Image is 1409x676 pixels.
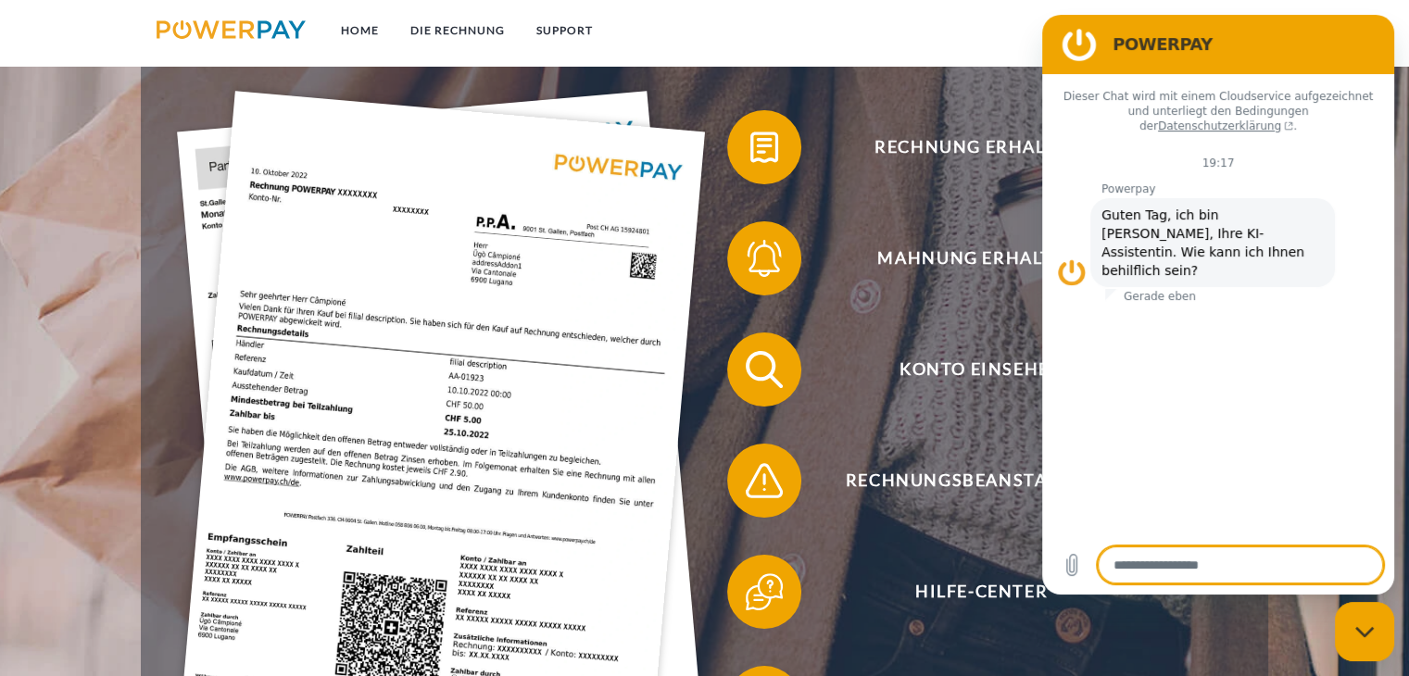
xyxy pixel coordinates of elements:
a: agb [1157,14,1214,47]
iframe: Schaltfläche zum Öffnen des Messaging-Fensters; Konversation läuft [1335,602,1394,661]
span: Hilfe-Center [754,555,1208,629]
span: Rechnung erhalten? [754,110,1208,184]
img: qb_bell.svg [741,235,787,282]
span: Rechnungsbeanstandung [754,444,1208,518]
button: Rechnung erhalten? [727,110,1209,184]
button: Rechnungsbeanstandung [727,444,1209,518]
img: qb_warning.svg [741,457,787,504]
img: logo-powerpay.svg [157,20,306,39]
iframe: Messaging-Fenster [1042,15,1394,595]
button: Hilfe-Center [727,555,1209,629]
img: qb_search.svg [741,346,787,393]
span: Mahnung erhalten? [754,221,1208,295]
a: SUPPORT [521,14,609,47]
span: Konto einsehen [754,332,1208,407]
a: DIE RECHNUNG [395,14,521,47]
button: Konto einsehen [727,332,1209,407]
a: Home [325,14,395,47]
button: Mahnung erhalten? [727,221,1209,295]
img: qb_bill.svg [741,124,787,170]
img: qb_help.svg [741,569,787,615]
